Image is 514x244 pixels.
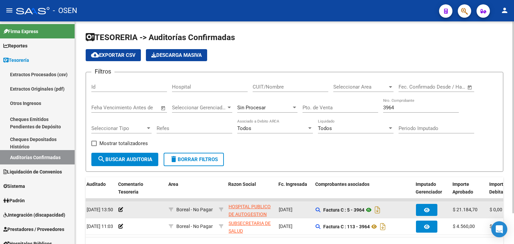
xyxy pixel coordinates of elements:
datatable-header-cell: Imputado Gerenciador [413,177,450,199]
span: Fc. Ingresada [278,181,307,187]
span: Imputado Gerenciador [416,181,442,195]
input: End date [426,84,459,90]
span: TESORERIA -> Auditorías Confirmadas [86,33,235,42]
span: Mostrar totalizadores [99,139,148,147]
span: Liquidación de Convenios [3,168,62,175]
strong: Factura C : 113 - 3964 [323,224,370,229]
datatable-header-cell: Fc. Ingresada [276,177,313,199]
mat-icon: person [501,6,509,14]
mat-icon: cloud_download [91,51,99,59]
datatable-header-cell: Auditado [84,177,115,199]
span: [DATE] [279,224,292,229]
app-download-masive: Descarga masiva de comprobantes (adjuntos) [146,49,207,61]
span: $ 0,00 [490,207,502,212]
button: Descarga Masiva [146,49,207,61]
span: Razon Social [228,181,256,187]
span: $ 21.184,70 [453,207,478,212]
span: Padrón [3,197,25,204]
i: Descargar documento [373,205,382,215]
div: - 30675068441 [229,220,273,234]
span: Seleccionar Area [333,84,388,90]
mat-icon: menu [5,6,13,14]
datatable-header-cell: Razon Social [226,177,276,199]
span: HOSPITAL PUBLICO DE AUTOGESTION DR [PERSON_NAME] RO [PERSON_NAME] [229,204,272,232]
span: Sin Procesar [237,105,266,111]
span: Comentario Tesoreria [118,181,143,195]
div: - 30700107988 [229,203,273,217]
strong: Factura C : 5 - 3964 [323,207,364,213]
mat-icon: search [97,155,105,163]
span: Seleccionar Gerenciador [172,105,226,111]
datatable-header-cell: Importe Aprobado [450,177,487,199]
span: Descarga Masiva [151,52,202,58]
i: Descargar documento [378,221,387,232]
input: Start date [399,84,420,90]
span: Todos [237,125,251,131]
span: Boreal - No Pagar [176,207,213,212]
span: Importe Debitado [489,181,509,195]
span: Sistema [3,182,25,190]
span: Todos [318,125,332,131]
datatable-header-cell: Comprobantes asociados [313,177,413,199]
h3: Filtros [91,67,114,76]
mat-icon: delete [170,155,178,163]
span: $ 0,00 [490,224,502,229]
datatable-header-cell: Comentario Tesoreria [115,177,166,199]
span: Auditado [86,181,106,187]
span: Buscar Auditoria [97,156,152,162]
span: Importe Aprobado [452,181,473,195]
button: Open calendar [466,84,474,91]
span: [DATE] [279,207,292,212]
button: Open calendar [160,104,167,112]
button: Buscar Auditoria [91,153,158,166]
span: - OSEN [53,3,77,18]
span: Borrar Filtros [170,156,218,162]
span: Integración (discapacidad) [3,211,65,219]
span: Firma Express [3,28,38,35]
span: $ 4.560,00 [453,224,475,229]
span: [DATE] 11:03 [87,224,113,229]
span: Boreal - No Pagar [176,224,213,229]
span: Tesorería [3,56,29,64]
button: Borrar Filtros [164,153,224,166]
span: Seleccionar Tipo [91,125,146,131]
span: SUBSECRETARIA DE SALUD [229,221,271,234]
span: Area [168,181,178,187]
datatable-header-cell: Area [166,177,216,199]
span: Comprobantes asociados [315,181,369,187]
span: Reportes [3,42,27,49]
span: Exportar CSV [91,52,136,58]
span: [DATE] 13:50 [87,207,113,212]
button: Exportar CSV [86,49,141,61]
span: Prestadores / Proveedores [3,226,64,233]
div: Open Intercom Messenger [491,221,507,237]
